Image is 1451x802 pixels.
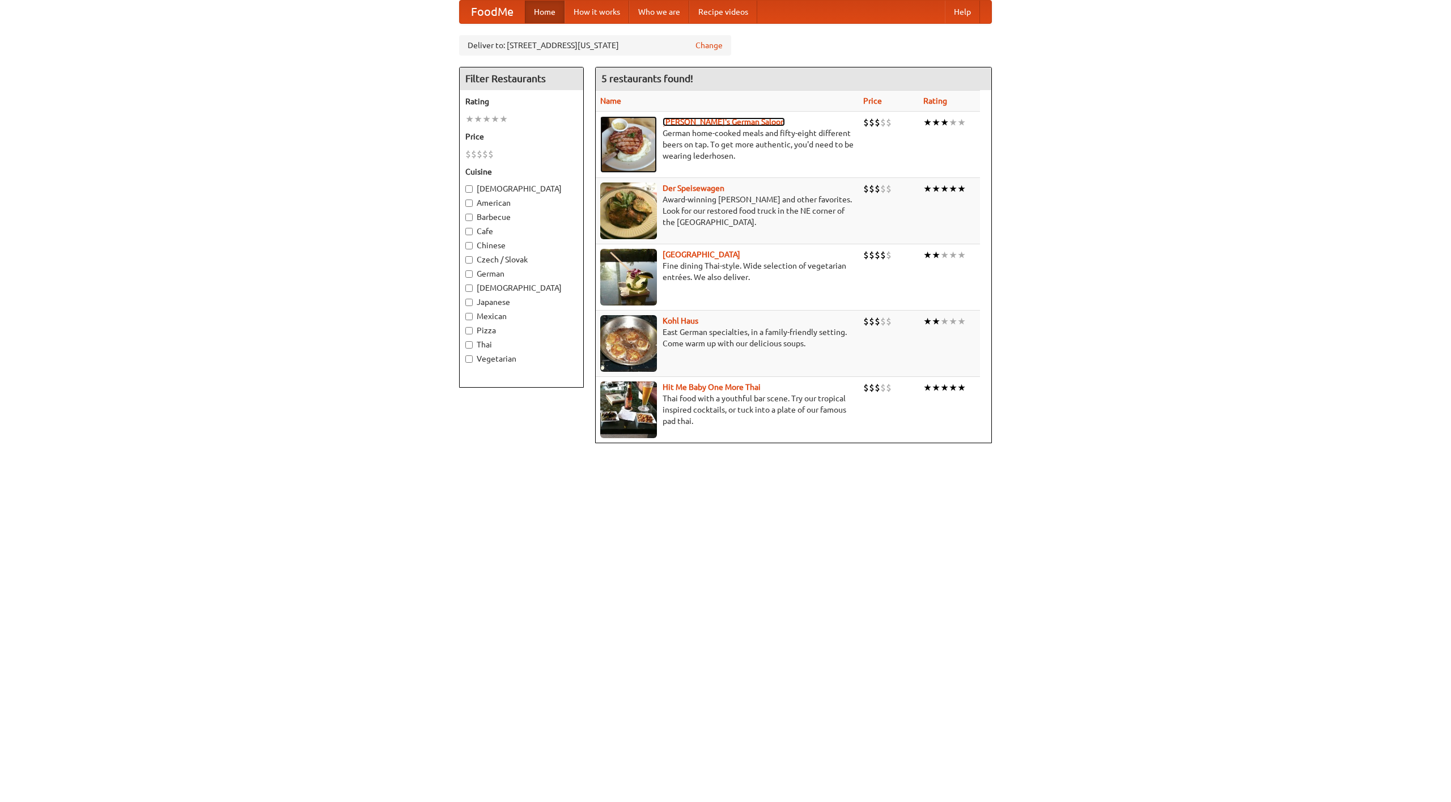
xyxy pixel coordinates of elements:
li: ★ [465,113,474,125]
li: $ [488,148,494,160]
input: Thai [465,341,473,349]
li: $ [880,116,886,129]
a: Price [863,96,882,105]
img: babythai.jpg [600,381,657,438]
a: Help [945,1,980,23]
li: ★ [940,116,949,129]
b: Der Speisewagen [663,184,724,193]
h5: Price [465,131,578,142]
label: American [465,197,578,209]
input: Barbecue [465,214,473,221]
li: ★ [940,381,949,394]
label: Mexican [465,311,578,322]
img: speisewagen.jpg [600,183,657,239]
input: Mexican [465,313,473,320]
li: ★ [923,183,932,195]
li: $ [863,381,869,394]
label: Thai [465,339,578,350]
li: ★ [957,381,966,394]
p: Thai food with a youthful bar scene. Try our tropical inspired cocktails, or tuck into a plate of... [600,393,854,427]
li: $ [886,116,892,129]
a: [GEOGRAPHIC_DATA] [663,250,740,259]
li: ★ [932,249,940,261]
li: ★ [923,381,932,394]
input: Chinese [465,242,473,249]
li: $ [477,148,482,160]
a: Rating [923,96,947,105]
li: $ [880,381,886,394]
li: $ [869,315,875,328]
p: German home-cooked meals and fifty-eight different beers on tap. To get more authentic, you'd nee... [600,128,854,162]
li: ★ [940,315,949,328]
a: Kohl Haus [663,316,698,325]
label: German [465,268,578,279]
label: Pizza [465,325,578,336]
a: Change [695,40,723,51]
h5: Cuisine [465,166,578,177]
li: $ [875,315,880,328]
li: ★ [949,183,957,195]
li: $ [863,315,869,328]
label: [DEMOGRAPHIC_DATA] [465,282,578,294]
p: East German specialties, in a family-friendly setting. Come warm up with our delicious soups. [600,326,854,349]
li: $ [863,183,869,195]
p: Award-winning [PERSON_NAME] and other favorites. Look for our restored food truck in the NE corne... [600,194,854,228]
li: $ [875,249,880,261]
li: ★ [957,249,966,261]
li: $ [880,315,886,328]
b: [PERSON_NAME]'s German Saloon [663,117,785,126]
li: $ [880,183,886,195]
li: $ [869,183,875,195]
li: ★ [474,113,482,125]
a: Name [600,96,621,105]
input: American [465,200,473,207]
li: ★ [940,249,949,261]
input: [DEMOGRAPHIC_DATA] [465,285,473,292]
input: Japanese [465,299,473,306]
input: Vegetarian [465,355,473,363]
a: FoodMe [460,1,525,23]
li: ★ [932,315,940,328]
li: ★ [949,116,957,129]
li: ★ [949,315,957,328]
img: kohlhaus.jpg [600,315,657,372]
li: $ [886,249,892,261]
li: ★ [949,381,957,394]
li: ★ [932,381,940,394]
li: $ [875,381,880,394]
label: Barbecue [465,211,578,223]
li: $ [875,183,880,195]
li: ★ [932,183,940,195]
li: $ [886,381,892,394]
input: German [465,270,473,278]
input: Pizza [465,327,473,334]
input: [DEMOGRAPHIC_DATA] [465,185,473,193]
h4: Filter Restaurants [460,67,583,90]
li: $ [869,381,875,394]
li: $ [886,315,892,328]
input: Cafe [465,228,473,235]
li: ★ [491,113,499,125]
input: Czech / Slovak [465,256,473,264]
label: Czech / Slovak [465,254,578,265]
li: $ [869,116,875,129]
li: ★ [957,116,966,129]
a: Who we are [629,1,689,23]
img: esthers.jpg [600,116,657,173]
li: $ [863,249,869,261]
label: Vegetarian [465,353,578,364]
label: Chinese [465,240,578,251]
a: Recipe videos [689,1,757,23]
label: Cafe [465,226,578,237]
a: Home [525,1,565,23]
div: Deliver to: [STREET_ADDRESS][US_STATE] [459,35,731,56]
li: ★ [957,183,966,195]
li: $ [875,116,880,129]
li: ★ [482,113,491,125]
ng-pluralize: 5 restaurants found! [601,73,693,84]
label: [DEMOGRAPHIC_DATA] [465,183,578,194]
a: Hit Me Baby One More Thai [663,383,761,392]
li: ★ [957,315,966,328]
